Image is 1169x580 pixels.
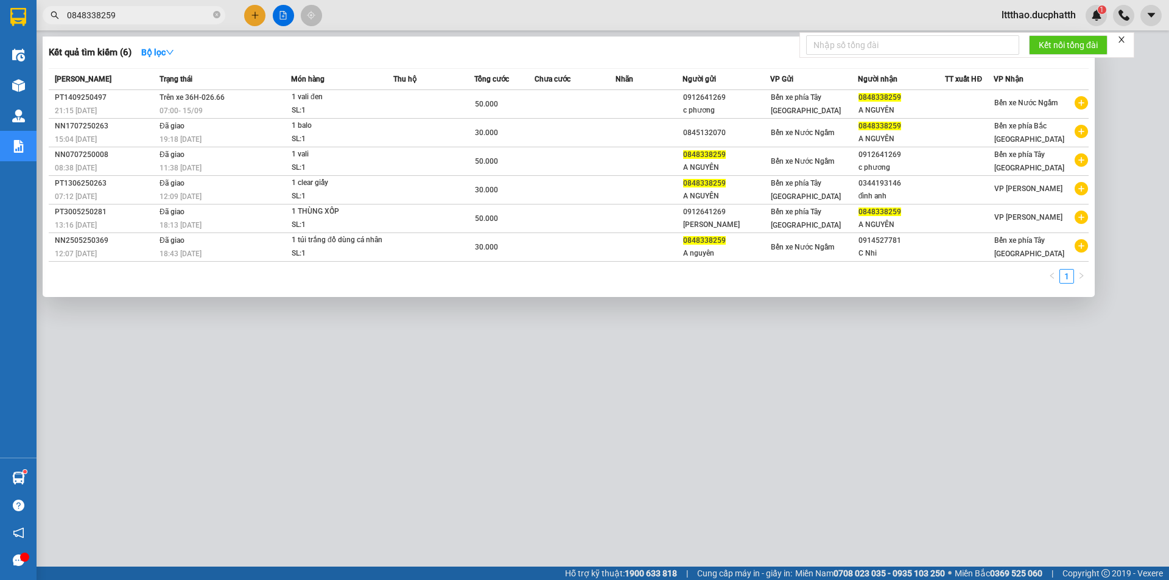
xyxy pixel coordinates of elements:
div: C Nhi [858,247,945,260]
div: c phương [858,161,945,174]
img: solution-icon [12,140,25,153]
div: SL: 1 [292,104,383,117]
strong: Bộ lọc [141,47,174,57]
span: Đã giao [160,179,184,187]
div: SL: 1 [292,190,383,203]
span: 30.000 [475,186,498,194]
div: A NGUYÊN [858,104,945,117]
li: Previous Page [1045,269,1059,284]
span: Trạng thái [160,75,192,83]
span: 0848338259 [683,179,726,187]
span: Món hàng [291,75,325,83]
span: Bến xe phía Tây [GEOGRAPHIC_DATA] [994,150,1064,172]
span: plus-circle [1075,125,1088,138]
span: close [1117,35,1126,44]
span: 30.000 [475,243,498,251]
span: plus-circle [1075,182,1088,195]
div: 0845132070 [683,127,770,139]
span: Bến xe Nước Ngầm [771,128,834,137]
span: Người gửi [683,75,716,83]
div: NN0707250008 [55,148,156,161]
span: VP [PERSON_NAME] [994,184,1062,193]
div: 1 clear giấy [292,176,383,190]
span: plus-circle [1075,239,1088,253]
div: A NGUYÊN [858,133,945,145]
span: Thu hộ [393,75,416,83]
div: NN2505250369 [55,234,156,247]
button: Kết nối tổng đài [1029,35,1108,55]
div: PT1409250497 [55,91,156,104]
sup: 1 [23,470,27,473]
div: A NGUYÊN [858,218,945,231]
button: Bộ lọcdown [132,43,184,62]
div: đình anh [858,190,945,203]
li: 1 [1059,269,1074,284]
span: 0848338259 [858,122,901,130]
div: SL: 1 [292,247,383,260]
span: [PERSON_NAME] [55,75,111,83]
span: VP Gửi [770,75,793,83]
div: 0914527781 [858,234,945,247]
div: A NGUYÊN [683,161,770,174]
div: 1 THÙNG XỐP [292,205,383,218]
img: warehouse-icon [12,49,25,61]
div: 1 vali [292,148,383,161]
div: 0344193146 [858,177,945,190]
span: 19:18 [DATE] [160,135,202,144]
span: 07:00 - 15/09 [160,107,203,115]
img: warehouse-icon [12,79,25,92]
span: right [1078,272,1085,279]
span: 11:38 [DATE] [160,164,202,172]
span: 15:04 [DATE] [55,135,97,144]
span: Người nhận [858,75,897,83]
div: SL: 1 [292,133,383,146]
div: 0912641269 [858,148,945,161]
div: PT1306250263 [55,177,156,190]
span: question-circle [13,500,24,511]
span: Kết nối tổng đài [1039,38,1098,52]
span: 0848338259 [858,208,901,216]
span: Đã giao [160,122,184,130]
img: warehouse-icon [12,472,25,484]
div: SL: 1 [292,218,383,232]
span: down [166,48,174,57]
span: 07:12 [DATE] [55,192,97,201]
span: 12:07 [DATE] [55,250,97,258]
span: Đã giao [160,150,184,159]
div: SL: 1 [292,161,383,175]
span: Bến xe phía Tây [GEOGRAPHIC_DATA] [771,179,841,201]
span: plus-circle [1075,153,1088,167]
span: Tổng cước [474,75,509,83]
span: 13:16 [DATE] [55,221,97,229]
span: close-circle [213,11,220,18]
span: 0848338259 [683,236,726,245]
span: Nhãn [616,75,633,83]
div: c phương [683,104,770,117]
span: TT xuất HĐ [945,75,982,83]
div: 1 vali đen [292,91,383,104]
div: 1 túi trắng đồ dùng cá nhân [292,234,383,247]
span: message [13,554,24,566]
span: 18:13 [DATE] [160,221,202,229]
span: Đã giao [160,208,184,216]
a: 1 [1060,270,1073,283]
span: 0848338259 [683,150,726,159]
span: 50.000 [475,214,498,223]
button: right [1074,269,1089,284]
span: Bến xe Nước Ngầm [771,243,834,251]
span: Bến xe phía Tây [GEOGRAPHIC_DATA] [771,93,841,115]
span: 18:43 [DATE] [160,250,202,258]
span: Bến xe Nước Ngầm [994,99,1058,107]
span: 08:38 [DATE] [55,164,97,172]
div: A nguyên [683,247,770,260]
div: PT3005250281 [55,206,156,218]
span: Đã giao [160,236,184,245]
span: left [1048,272,1056,279]
input: Tìm tên, số ĐT hoặc mã đơn [67,9,211,22]
span: plus-circle [1075,96,1088,110]
span: notification [13,527,24,539]
span: close-circle [213,10,220,21]
div: NN1707250263 [55,120,156,133]
button: left [1045,269,1059,284]
span: 0848338259 [858,93,901,102]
